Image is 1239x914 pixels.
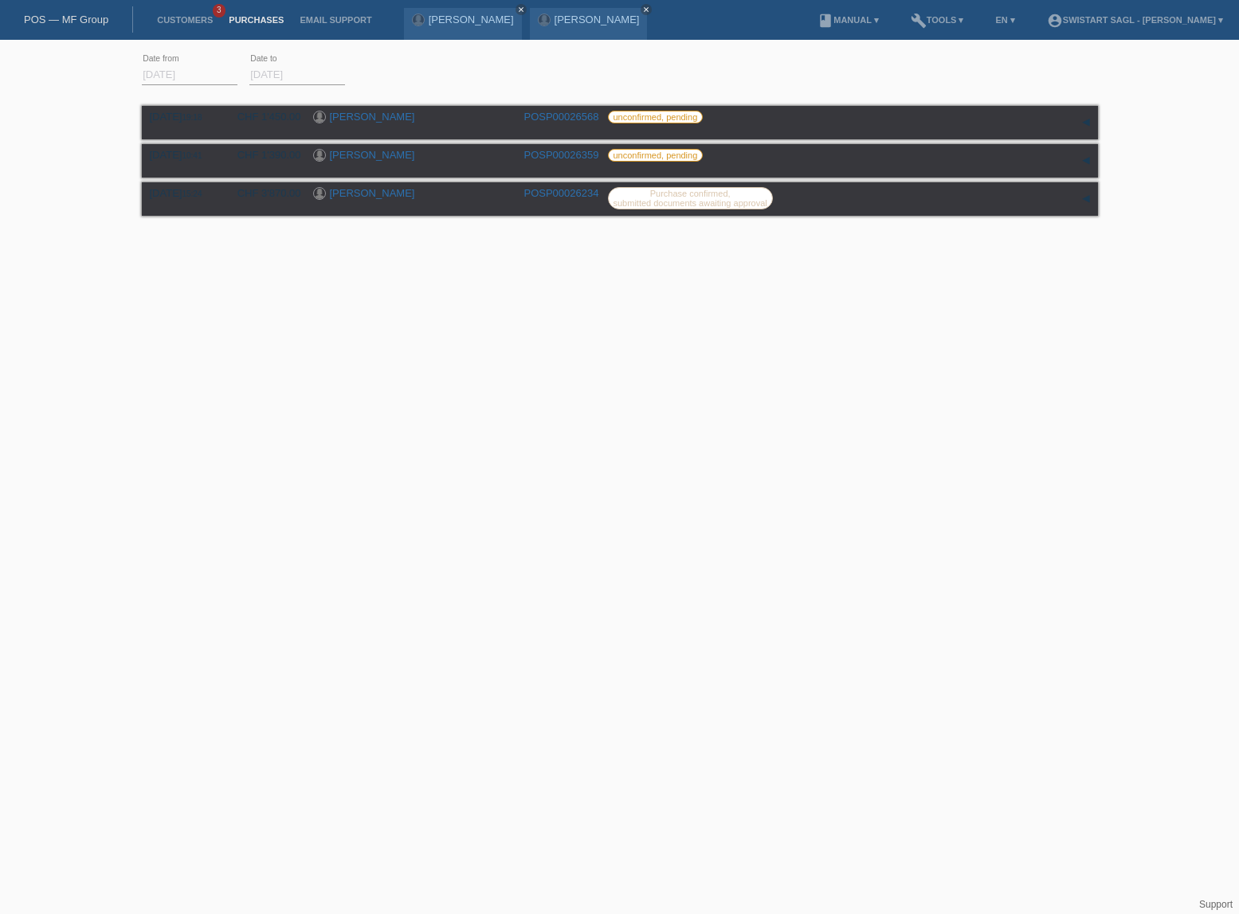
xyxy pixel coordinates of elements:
[182,189,202,198] span: 15:24
[911,13,927,29] i: build
[818,13,833,29] i: book
[150,187,214,199] div: [DATE]
[524,111,599,123] a: POSP00026568
[1074,111,1098,135] div: expand/collapse
[516,4,527,15] a: close
[810,15,887,25] a: bookManual ▾
[988,15,1023,25] a: EN ▾
[213,4,225,18] span: 3
[150,149,214,161] div: [DATE]
[642,6,650,14] i: close
[1039,15,1231,25] a: account_circleSwistart Sagl - [PERSON_NAME] ▾
[149,15,221,25] a: Customers
[524,149,599,161] a: POSP00026359
[524,187,599,199] a: POSP00026234
[641,4,652,15] a: close
[517,6,525,14] i: close
[225,111,301,123] div: CHF 1'450.00
[330,149,415,161] a: [PERSON_NAME]
[150,111,214,123] div: [DATE]
[555,14,640,25] a: [PERSON_NAME]
[608,149,704,162] label: unconfirmed, pending
[225,149,301,161] div: CHF 1'390.00
[292,15,379,25] a: Email Support
[330,111,415,123] a: [PERSON_NAME]
[608,187,773,209] label: Purchase confirmed, submitted documents awaiting approval
[182,151,202,160] span: 10:41
[608,111,704,123] label: unconfirmed, pending
[1074,149,1098,173] div: expand/collapse
[182,113,202,122] span: 19:18
[903,15,972,25] a: buildTools ▾
[221,15,292,25] a: Purchases
[1047,13,1063,29] i: account_circle
[24,14,108,25] a: POS — MF Group
[429,14,514,25] a: [PERSON_NAME]
[1199,899,1233,910] a: Support
[330,187,415,199] a: [PERSON_NAME]
[1074,187,1098,211] div: expand/collapse
[225,187,301,199] div: CHF 3'870.00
